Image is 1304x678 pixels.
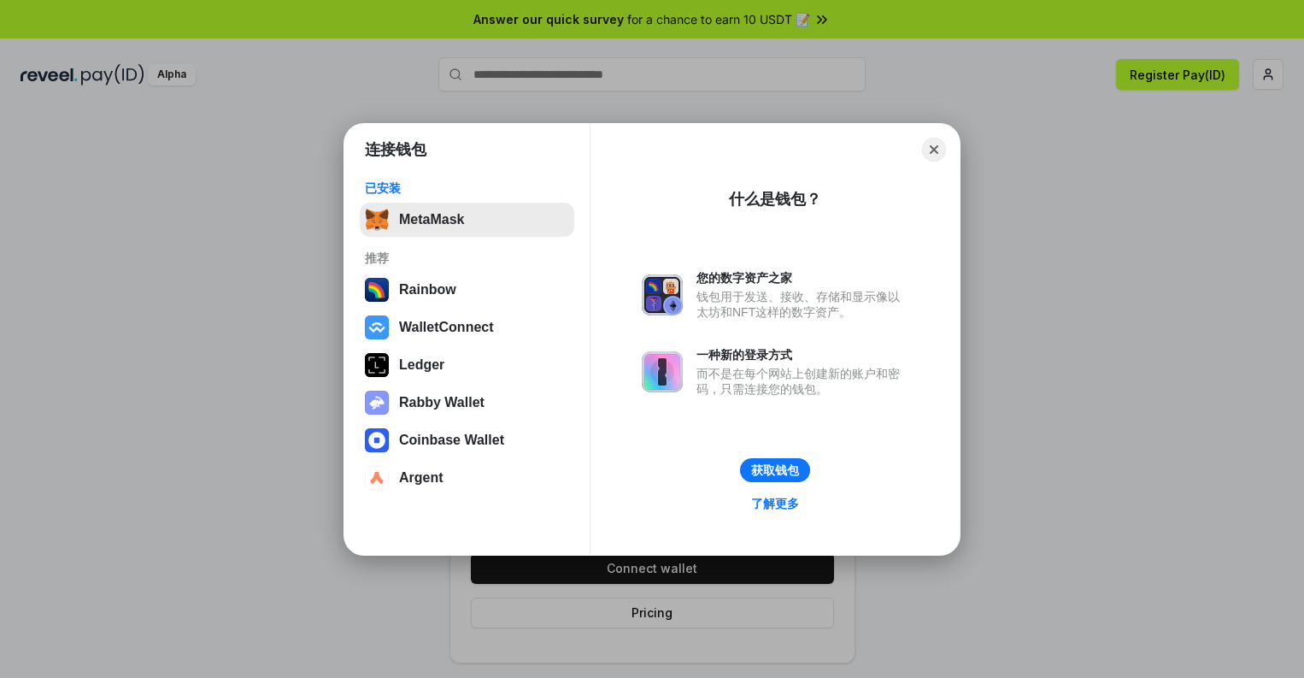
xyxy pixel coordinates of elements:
div: 什么是钱包？ [729,189,821,209]
div: 您的数字资产之家 [696,270,908,286]
button: Argent [360,461,574,495]
img: svg+xml,%3Csvg%20width%3D%2228%22%20height%3D%2228%22%20viewBox%3D%220%200%2028%2028%22%20fill%3D... [365,315,389,339]
button: Rabby Wallet [360,386,574,420]
div: Rainbow [399,282,456,298]
img: svg+xml,%3Csvg%20width%3D%2228%22%20height%3D%2228%22%20viewBox%3D%220%200%2028%2028%22%20fill%3D... [365,466,389,490]
img: svg+xml,%3Csvg%20xmlns%3D%22http%3A%2F%2Fwww.w3.org%2F2000%2Fsvg%22%20fill%3D%22none%22%20viewBox... [642,274,683,315]
div: 而不是在每个网站上创建新的账户和密码，只需连接您的钱包。 [696,366,908,397]
div: Argent [399,470,443,486]
img: svg+xml,%3Csvg%20xmlns%3D%22http%3A%2F%2Fwww.w3.org%2F2000%2Fsvg%22%20fill%3D%22none%22%20viewBox... [642,351,683,392]
div: WalletConnect [399,320,494,335]
button: WalletConnect [360,310,574,345]
button: 获取钱包 [740,458,810,482]
img: svg+xml,%3Csvg%20width%3D%2228%22%20height%3D%2228%22%20viewBox%3D%220%200%2028%2028%22%20fill%3D... [365,428,389,452]
button: Rainbow [360,273,574,307]
button: Coinbase Wallet [360,423,574,457]
button: MetaMask [360,203,574,237]
button: Close [922,138,946,162]
h1: 连接钱包 [365,139,426,160]
img: svg+xml,%3Csvg%20width%3D%22120%22%20height%3D%22120%22%20viewBox%3D%220%200%20120%20120%22%20fil... [365,278,389,302]
div: 一种新的登录方式 [696,347,908,363]
div: 了解更多 [751,496,799,511]
img: svg+xml,%3Csvg%20fill%3D%22none%22%20height%3D%2233%22%20viewBox%3D%220%200%2035%2033%22%20width%... [365,208,389,232]
img: svg+xml,%3Csvg%20xmlns%3D%22http%3A%2F%2Fwww.w3.org%2F2000%2Fsvg%22%20fill%3D%22none%22%20viewBox... [365,391,389,415]
button: Ledger [360,348,574,382]
div: 推荐 [365,251,569,266]
img: svg+xml,%3Csvg%20xmlns%3D%22http%3A%2F%2Fwww.w3.org%2F2000%2Fsvg%22%20width%3D%2228%22%20height%3... [365,353,389,377]
a: 了解更多 [741,492,809,515]
div: 已安装 [365,180,569,196]
div: Coinbase Wallet [399,433,504,448]
div: Rabby Wallet [399,395,485,410]
div: Ledger [399,357,444,373]
div: 获取钱包 [751,463,799,478]
div: MetaMask [399,212,464,227]
div: 钱包用于发送、接收、存储和显示像以太坊和NFT这样的数字资产。 [696,289,908,320]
